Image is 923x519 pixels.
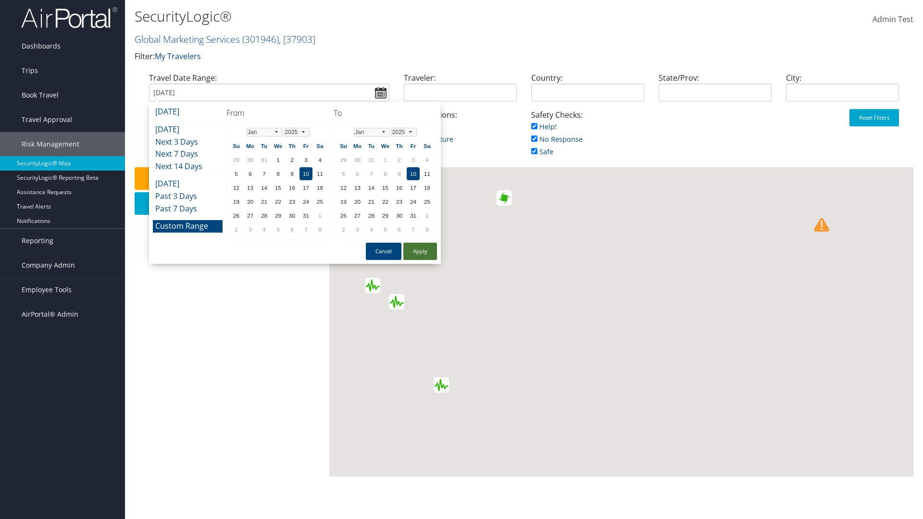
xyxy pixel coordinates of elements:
td: 6 [351,167,364,180]
li: Next 14 Days [153,161,223,173]
td: 3 [351,223,364,236]
span: Risk Management [22,132,79,156]
button: Download Report [135,192,324,215]
span: Employee Tools [22,278,72,302]
img: airportal-logo.png [21,6,117,29]
h4: From [226,108,330,118]
span: Reporting [22,229,53,253]
th: Sa [313,139,326,152]
td: 6 [244,167,257,180]
th: Fr [407,139,420,152]
li: Past 7 Days [153,203,223,215]
td: 19 [230,195,243,208]
span: ( 301946 ) [242,33,279,46]
td: 4 [365,223,378,236]
td: 13 [244,181,257,194]
td: 1 [421,209,434,222]
div: Green alert for tropical cyclone FERNAND-25. Population affected by Category 1 (120 km/h) wind sp... [497,190,512,206]
td: 14 [258,181,271,194]
a: My Travelers [155,51,201,62]
td: 30 [286,209,299,222]
th: Th [393,139,406,152]
td: 1 [272,153,285,166]
td: 2 [393,153,406,166]
td: 7 [258,167,271,180]
div: City: [779,72,906,109]
td: 6 [393,223,406,236]
td: 29 [230,153,243,166]
td: 21 [258,195,271,208]
td: 27 [351,209,364,222]
td: 21 [365,195,378,208]
td: 18 [313,181,326,194]
th: Su [230,139,243,152]
td: 12 [337,181,350,194]
td: 7 [407,223,420,236]
td: 26 [230,209,243,222]
th: Mo [244,139,257,152]
td: 31 [258,153,271,166]
td: 27 [244,209,257,222]
li: Next 3 Days [153,136,223,148]
td: 11 [421,167,434,180]
th: Th [286,139,299,152]
td: 9 [393,167,406,180]
li: [DATE] [153,178,223,190]
a: No Response [531,135,583,144]
td: 24 [407,195,420,208]
td: 30 [393,209,406,222]
div: Travel Date Range: [142,72,397,109]
td: 8 [379,167,392,180]
td: 20 [244,195,257,208]
li: Past 3 Days [153,190,223,203]
td: 7 [299,223,312,236]
td: 3 [244,223,257,236]
li: Custom Range [153,220,223,233]
td: 5 [379,223,392,236]
td: 22 [272,195,285,208]
button: Apply [403,243,437,260]
td: 4 [258,223,271,236]
td: 17 [407,181,420,194]
th: Tu [258,139,271,152]
td: 5 [337,167,350,180]
div: Trip Locations: [397,109,524,155]
p: Filter: [135,50,654,63]
td: 2 [286,153,299,166]
button: Reset Filters [849,109,899,126]
td: 31 [365,153,378,166]
td: 23 [393,195,406,208]
td: 24 [299,195,312,208]
td: 2 [230,223,243,236]
td: 16 [393,181,406,194]
button: Cancel [366,243,401,260]
td: 29 [337,153,350,166]
td: 17 [299,181,312,194]
th: Sa [421,139,434,152]
div: Green earthquake alert (Magnitude 4.6M, Depth:35km) in Guatemala 28/08/2025 14:46 UTC, 130 thousa... [365,278,380,293]
td: 7 [365,167,378,180]
td: 29 [379,209,392,222]
td: 1 [379,153,392,166]
td: 30 [244,153,257,166]
td: 25 [313,195,326,208]
span: Company Admin [22,253,75,277]
td: 10 [299,167,312,180]
td: 8 [313,223,326,236]
td: 5 [230,167,243,180]
th: We [272,139,285,152]
td: 31 [299,209,312,222]
div: Country: [524,72,651,109]
td: 8 [272,167,285,180]
td: 28 [258,209,271,222]
div: State/Prov: [651,72,779,109]
span: Admin Test [873,14,913,25]
span: Dashboards [22,34,61,58]
li: [DATE] [153,106,223,118]
td: 28 [365,209,378,222]
td: 16 [286,181,299,194]
div: Green earthquake alert (Magnitude 4.8M, Depth:260.716km) in Argentina 28/08/2025 17:02 UTC, 130 t... [434,377,449,393]
td: 12 [230,181,243,194]
a: Admin Test [873,5,913,35]
td: 10 [407,167,420,180]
